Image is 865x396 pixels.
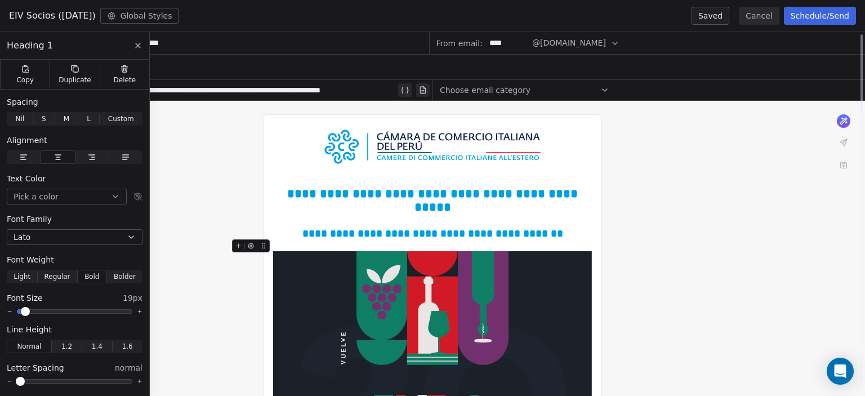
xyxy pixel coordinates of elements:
[436,38,483,49] span: From email:
[9,9,96,23] span: EIV Socios ([DATE])
[7,39,53,52] span: Heading 1
[14,232,30,243] span: Lato
[59,75,91,84] span: Duplicate
[440,84,530,96] span: Choose email category
[784,7,856,25] button: Schedule/Send
[42,114,46,124] span: S
[532,37,606,49] span: @[DOMAIN_NAME]
[64,114,69,124] span: M
[739,7,779,25] button: Cancel
[7,362,64,373] span: Letter Spacing
[44,272,70,282] span: Regular
[87,114,91,124] span: L
[692,7,729,25] button: Saved
[7,213,52,225] span: Font Family
[7,324,52,335] span: Line Height
[7,96,38,108] span: Spacing
[7,254,54,265] span: Font Weight
[108,114,134,124] span: Custom
[123,292,142,304] span: 19px
[827,358,854,385] div: Open Intercom Messenger
[115,362,142,373] span: normal
[61,341,72,351] span: 1.2
[100,8,179,24] button: Global Styles
[16,75,34,84] span: Copy
[114,75,136,84] span: Delete
[15,114,24,124] span: Nil
[92,341,102,351] span: 1.4
[14,272,30,282] span: Light
[7,292,43,304] span: Font Size
[122,341,133,351] span: 1.6
[7,173,46,184] span: Text Color
[7,189,127,204] button: Pick a color
[7,135,47,146] span: Alignment
[114,272,136,282] span: Bolder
